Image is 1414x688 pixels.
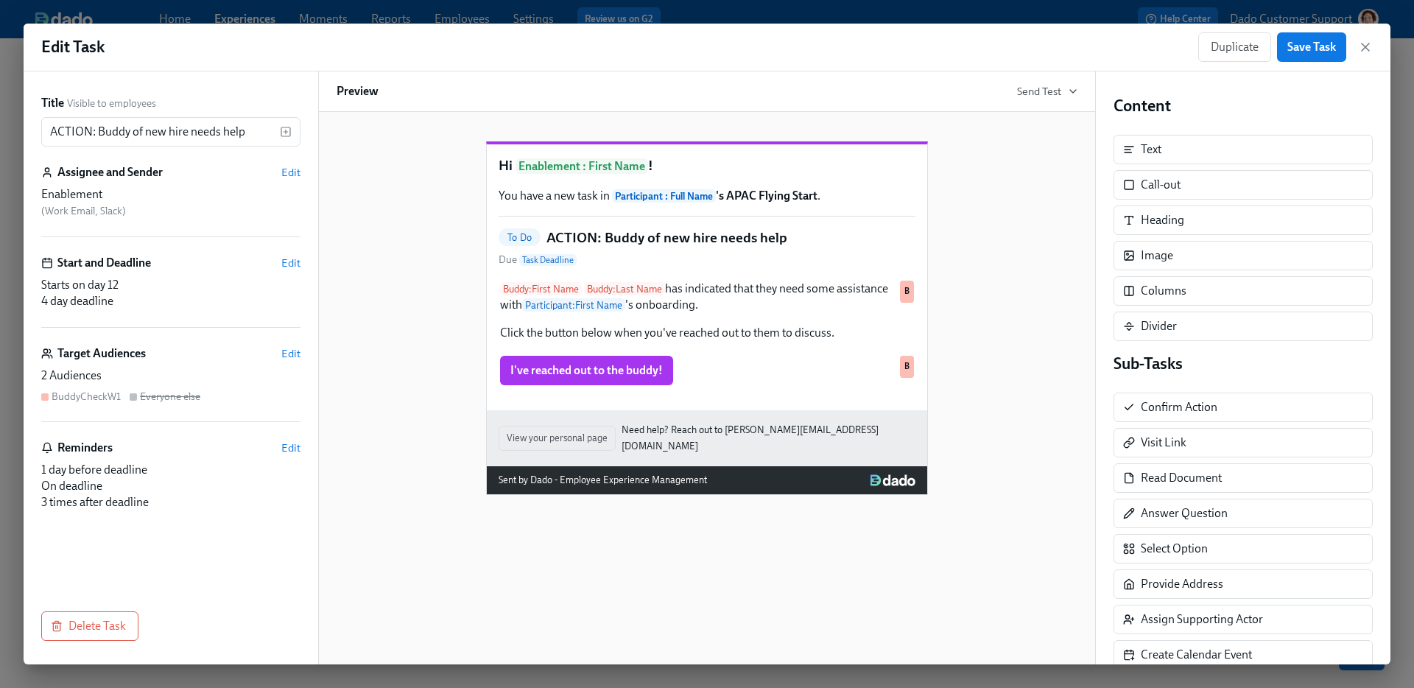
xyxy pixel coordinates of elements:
label: Title [41,95,64,111]
h1: Edit Task [41,36,105,58]
div: Confirm Action [1141,399,1217,415]
span: Participant : Full Name [612,189,716,203]
div: Visit Link [1141,435,1186,451]
div: Call-out [1114,170,1373,200]
span: Enablement : First Name [516,158,648,174]
div: Buddy:First Name Buddy:Last Namehas indicated that they need some assistance withParticipant:Firs... [499,279,915,343]
span: Visible to employees [67,96,156,110]
div: Call-out [1141,177,1181,193]
a: Need help? Reach out to [PERSON_NAME][EMAIL_ADDRESS][DOMAIN_NAME] [622,422,915,454]
div: 2 Audiences [41,368,300,384]
h6: Reminders [57,440,113,456]
div: Image [1114,241,1373,270]
div: Everyone else [140,390,200,404]
div: Provide Address [1141,576,1223,592]
div: Heading [1114,206,1373,235]
div: Columns [1141,283,1186,299]
img: Dado [870,474,915,486]
div: RemindersEdit1 day before deadlineOn deadline3 times after deadline [41,440,300,510]
div: Create Calendar Event [1141,647,1252,663]
span: 4 day deadline [41,294,113,308]
strong: 's APAC Flying Start [612,189,817,203]
h1: Hi ! [499,156,915,176]
div: BuddyCheckW1 [52,390,121,404]
span: Task Deadline [519,254,577,266]
div: Select Option [1141,541,1208,557]
span: Delete Task [54,619,126,633]
span: Due [499,253,577,267]
button: Delete Task [41,611,138,641]
button: Edit [281,440,300,455]
div: Columns [1114,276,1373,306]
button: Duplicate [1198,32,1271,62]
h4: Sub-Tasks [1114,353,1373,375]
div: Used by BuddyCheckW1 audience [900,356,914,378]
span: ( Work Email, Slack ) [41,205,126,217]
div: Enablement [41,186,300,203]
div: Heading [1141,212,1184,228]
div: Image [1141,248,1173,264]
h6: Preview [337,83,379,99]
div: 3 times after deadline [41,494,300,510]
button: Save Task [1277,32,1346,62]
div: Create Calendar Event [1114,640,1373,670]
div: 1 day before deadline [41,462,300,478]
h6: Target Audiences [57,345,146,362]
div: Visit Link [1114,428,1373,457]
h6: Start and Deadline [57,255,151,271]
div: Text [1114,135,1373,164]
div: I've reached out to the buddy!B [499,354,915,387]
div: Select Option [1114,534,1373,564]
h5: ACTION: Buddy of new hire needs help [546,228,787,248]
div: Divider [1141,318,1177,334]
div: Answer Question [1141,505,1228,522]
p: You have a new task in . [499,188,915,204]
div: Divider [1114,312,1373,341]
div: Provide Address [1114,569,1373,599]
div: Assignee and SenderEditEnablement (Work Email, Slack) [41,164,300,237]
button: Edit [281,256,300,270]
h4: Content [1114,95,1373,117]
button: Send Test [1017,84,1077,99]
button: Edit [281,165,300,180]
div: Used by BuddyCheckW1 audience [900,281,914,303]
span: Duplicate [1211,40,1259,55]
button: Edit [281,346,300,361]
div: Answer Question [1114,499,1373,528]
div: Confirm Action [1114,393,1373,422]
button: View your personal page [499,426,616,451]
div: Start and DeadlineEditStarts on day 124 day deadline [41,255,300,328]
h6: Assignee and Sender [57,164,163,180]
div: Target AudiencesEdit2 AudiencesBuddyCheckW1Everyone else [41,345,300,422]
div: On deadline [41,478,300,494]
span: View your personal page [507,431,608,446]
div: Read Document [1141,470,1222,486]
div: Text [1141,141,1161,158]
div: Assign Supporting Actor [1114,605,1373,634]
svg: Insert text variable [280,126,292,138]
span: To Do [499,232,541,243]
div: Assign Supporting Actor [1141,611,1263,628]
div: Starts on day 12 [41,277,300,293]
div: Read Document [1114,463,1373,493]
div: Sent by Dado - Employee Experience Management [499,472,707,488]
span: Save Task [1287,40,1336,55]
